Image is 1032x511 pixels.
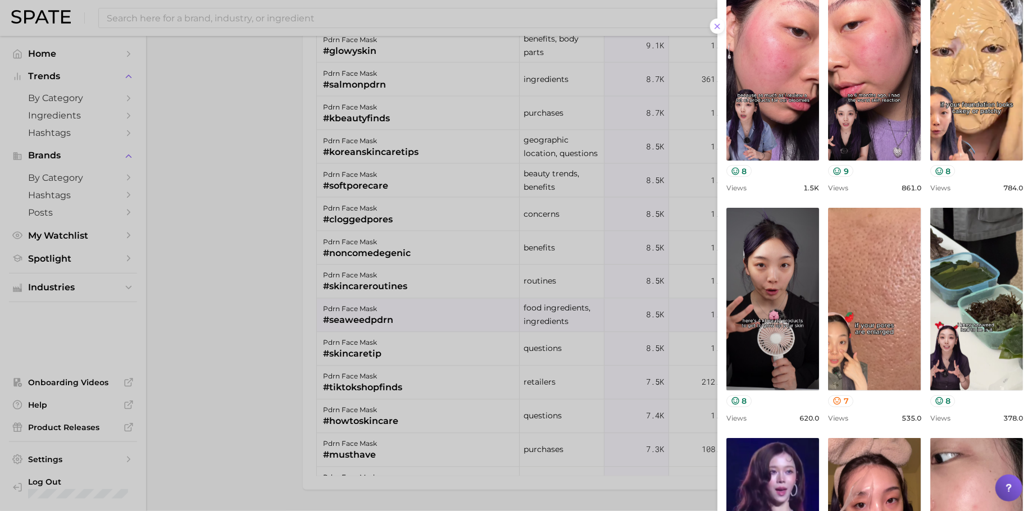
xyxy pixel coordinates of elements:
[726,184,747,192] span: Views
[828,414,848,422] span: Views
[828,395,853,407] button: 7
[828,184,848,192] span: Views
[930,395,956,407] button: 8
[930,414,951,422] span: Views
[902,414,921,422] span: 535.0
[930,165,956,177] button: 8
[726,395,752,407] button: 8
[726,165,752,177] button: 8
[799,414,819,422] span: 620.0
[930,184,951,192] span: Views
[803,184,819,192] span: 1.5k
[726,414,747,422] span: Views
[1003,184,1023,192] span: 784.0
[828,165,853,177] button: 9
[1003,414,1023,422] span: 378.0
[902,184,921,192] span: 861.0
